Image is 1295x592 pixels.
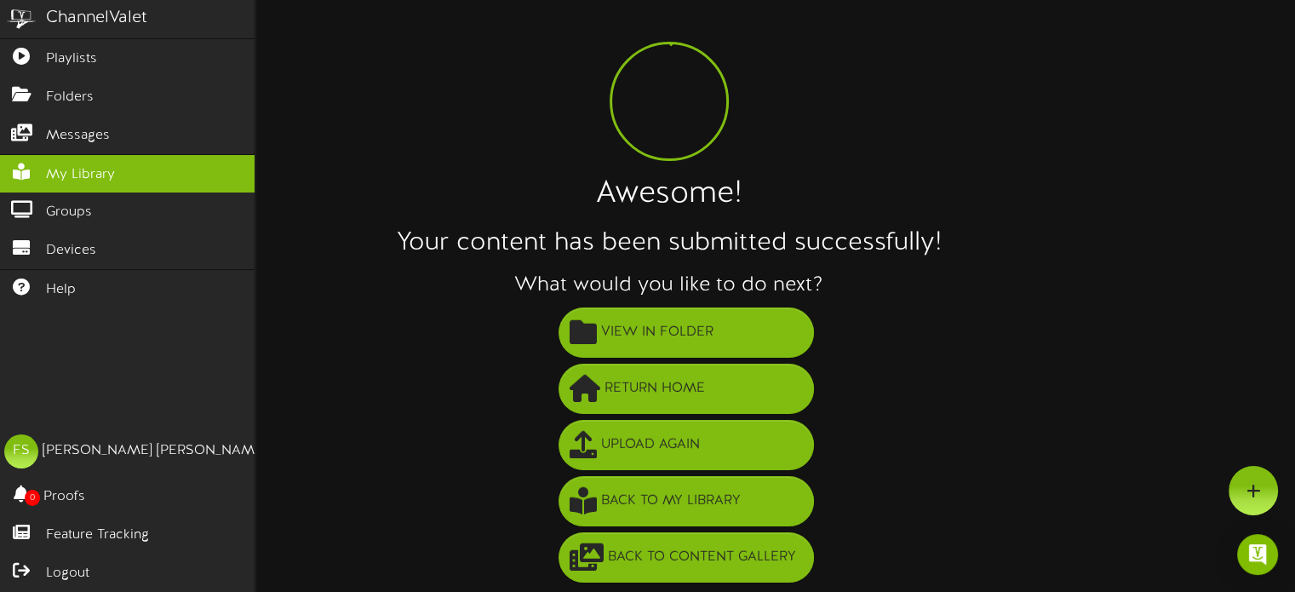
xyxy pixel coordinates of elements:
[46,241,96,261] span: Devices
[559,364,814,414] button: Return Home
[46,165,115,185] span: My Library
[559,420,814,470] button: Upload Again
[43,229,1295,257] h2: Your content has been submitted successfully!
[46,526,149,545] span: Feature Tracking
[559,476,814,526] button: Back to My Library
[559,532,814,583] button: Back to Content Gallery
[4,434,38,468] div: FS
[604,543,800,572] span: Back to Content Gallery
[597,431,704,459] span: Upload Again
[43,487,85,507] span: Proofs
[1237,534,1278,575] div: Open Intercom Messenger
[597,487,745,515] span: Back to My Library
[43,178,1295,212] h1: Awesome!
[597,319,718,347] span: View in Folder
[46,564,89,583] span: Logout
[43,441,266,461] div: [PERSON_NAME] [PERSON_NAME]
[43,274,1295,296] h3: What would you like to do next?
[46,126,110,146] span: Messages
[46,88,94,107] span: Folders
[46,203,92,222] span: Groups
[25,490,40,506] span: 0
[46,6,147,31] div: ChannelValet
[46,280,76,300] span: Help
[600,375,709,403] span: Return Home
[559,307,814,358] button: View in Folder
[46,49,97,69] span: Playlists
